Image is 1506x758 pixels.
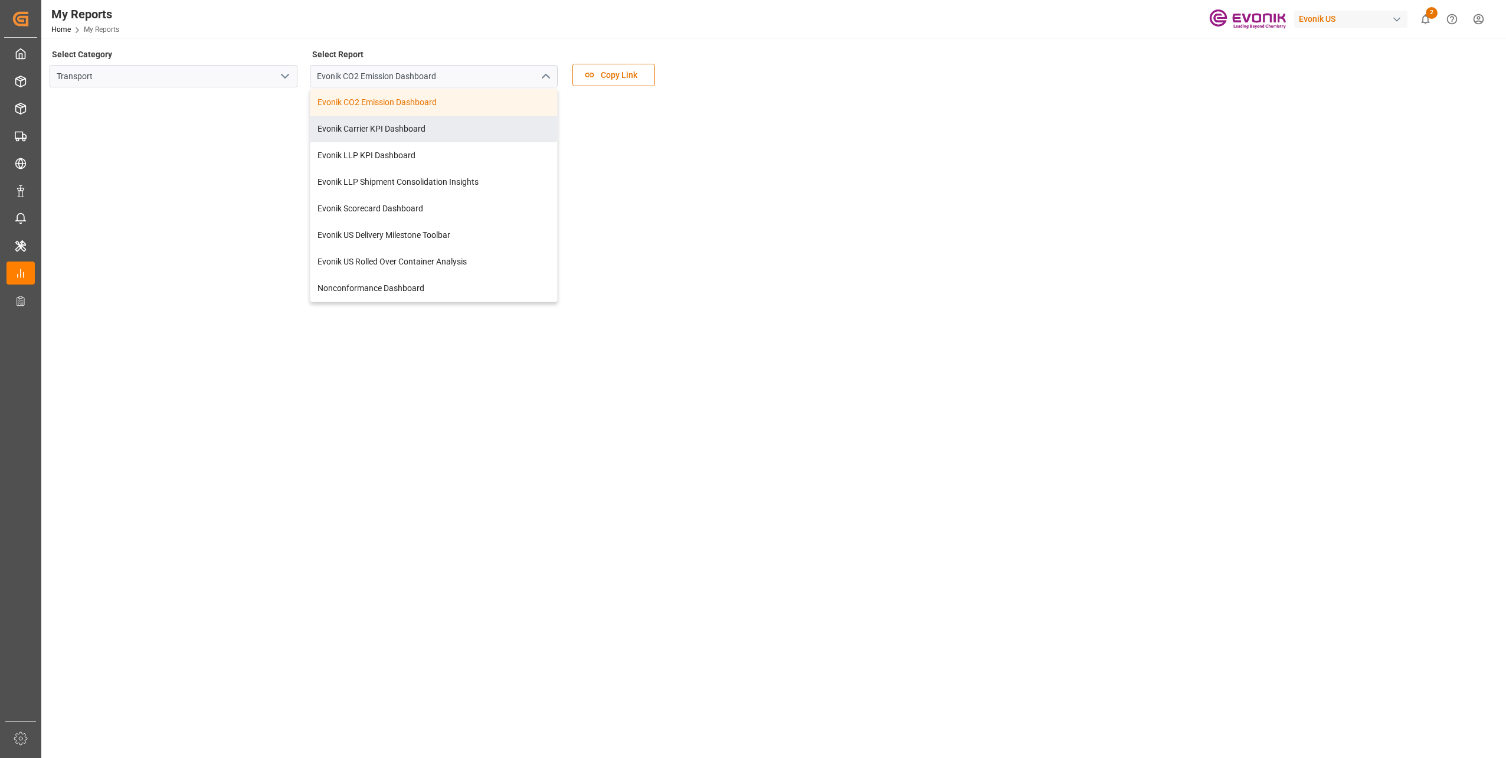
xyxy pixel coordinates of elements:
span: Copy Link [595,69,643,81]
button: show 2 new notifications [1412,6,1439,32]
div: Nonconformance Dashboard [310,275,557,302]
div: Evonik Carrier KPI Dashboard [310,116,557,142]
div: Evonik US Delivery Milestone Toolbar [310,222,557,249]
span: 2 [1426,7,1438,19]
div: Evonik Scorecard Dashboard [310,195,557,222]
input: Type to search/select [310,65,558,87]
button: Evonik US [1294,8,1412,30]
button: Copy Link [572,64,655,86]
button: close menu [536,67,554,86]
label: Select Report [310,46,365,63]
img: Evonik-brand-mark-Deep-Purple-RGB.jpeg_1700498283.jpeg [1209,9,1286,30]
label: Select Category [50,46,114,63]
a: Home [51,25,71,34]
div: My Reports [51,5,119,23]
div: Evonik US [1294,11,1407,28]
div: Evonik US Rolled Over Container Analysis [310,249,557,275]
div: Evonik CO2 Emission Dashboard [310,89,557,116]
div: Evonik LLP Shipment Consolidation Insights [310,169,557,195]
button: open menu [276,67,293,86]
input: Type to search/select [50,65,297,87]
div: Evonik LLP KPI Dashboard [310,142,557,169]
button: Help Center [1439,6,1465,32]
